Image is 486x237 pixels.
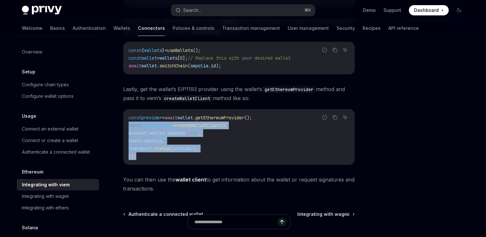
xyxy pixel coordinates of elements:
span: Integrating with wagmi [297,211,349,217]
a: Integrating with wagmi [297,211,354,217]
img: dark logo [22,6,62,15]
div: Overview [22,48,42,56]
a: User management [288,21,329,36]
button: Report incorrect code [320,46,329,54]
span: address [167,130,185,136]
span: } [162,47,165,53]
span: = [172,123,175,128]
button: Copy the contents from the code block [331,113,339,122]
span: wallet [149,130,165,136]
div: Integrating with viem [22,181,70,189]
span: wallet [141,55,157,61]
a: Connect or create a wallet [17,135,99,146]
span: await [129,63,141,69]
span: provider [172,146,193,151]
span: . [193,115,195,121]
code: getEthereumProvider [262,86,316,93]
span: switchChain [159,63,188,69]
a: Authenticate a connected wallet [17,146,99,158]
a: Wallets [113,21,130,36]
span: Lastly, get the wallet’s EIP1193 provider using the wallet’s method and pass it to viem’s method ... [123,85,355,103]
span: const [129,123,141,128]
span: const [129,55,141,61]
span: [ [177,55,180,61]
span: wallet [177,115,193,121]
span: . [165,130,167,136]
span: . [157,63,159,69]
span: ⌘ K [304,8,311,13]
span: }); [129,153,136,159]
a: Demo [363,7,376,13]
a: Basics [50,21,65,36]
span: await [165,115,177,121]
span: wallets [144,47,162,53]
span: sepolia [190,63,208,69]
a: Dashboard [409,5,449,15]
span: , [162,138,165,144]
a: Support [383,7,401,13]
a: Configure wallet options [17,90,99,102]
a: Configure chain types [17,79,99,90]
span: sepolia [144,138,162,144]
span: 0 [180,55,183,61]
span: ( [188,63,190,69]
span: getEthereumProvider [195,115,244,121]
button: Report incorrect code [320,113,329,122]
span: (); [244,115,252,121]
span: (); [193,47,201,53]
span: account: [129,130,149,136]
button: Toggle dark mode [454,5,464,15]
span: Dashboard [414,7,439,13]
h5: Setup [22,68,35,76]
div: Search... [183,6,201,14]
span: = [165,47,167,53]
span: = [162,115,165,121]
span: ({ [221,123,226,128]
button: Search...⌘K [171,4,315,16]
div: Connect or create a wallet [22,137,78,144]
a: Integrating with wagmi [17,190,99,202]
a: Recipes [363,21,381,36]
span: ]; [183,55,188,61]
span: custom [154,146,170,151]
span: const [129,47,141,53]
div: Connect an external wallet [22,125,78,133]
span: ); [216,63,221,69]
h5: Ethereum [22,168,43,176]
h5: Usage [22,112,36,120]
a: Authentication [73,21,106,36]
div: Authenticate a connected wallet [22,148,90,156]
div: Configure chain types [22,81,69,89]
a: Welcome [22,21,42,36]
span: ), [193,146,198,151]
button: Send message [277,217,286,226]
span: = [157,55,159,61]
span: useWallets [167,47,193,53]
a: Integrating with ethers [17,202,99,214]
span: Authenticate a connected wallet [129,211,203,217]
span: You can then use the to get information about the wallet or request signatures and transactions. [123,175,355,193]
a: Integrating with viem [17,179,99,190]
span: // Replace this with your desired wallet [188,55,291,61]
span: , [198,130,201,136]
a: Authenticate a connected wallet [124,211,203,217]
span: transport: [129,146,154,151]
span: createWalletClient [175,123,221,128]
span: as [185,130,190,136]
span: Hex [190,130,198,136]
span: ( [170,146,172,151]
span: walletClient [141,123,172,128]
span: { [141,47,144,53]
a: wallet client [175,176,206,183]
div: Integrating with wagmi [22,192,69,200]
span: . [208,63,211,69]
span: provider [141,115,162,121]
a: Connectors [138,21,165,36]
button: Ask AI [341,46,349,54]
h5: Solana [22,224,38,232]
div: Configure wallet options [22,92,74,100]
a: Security [337,21,355,36]
a: Connect an external wallet [17,123,99,135]
a: Overview [17,46,99,58]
